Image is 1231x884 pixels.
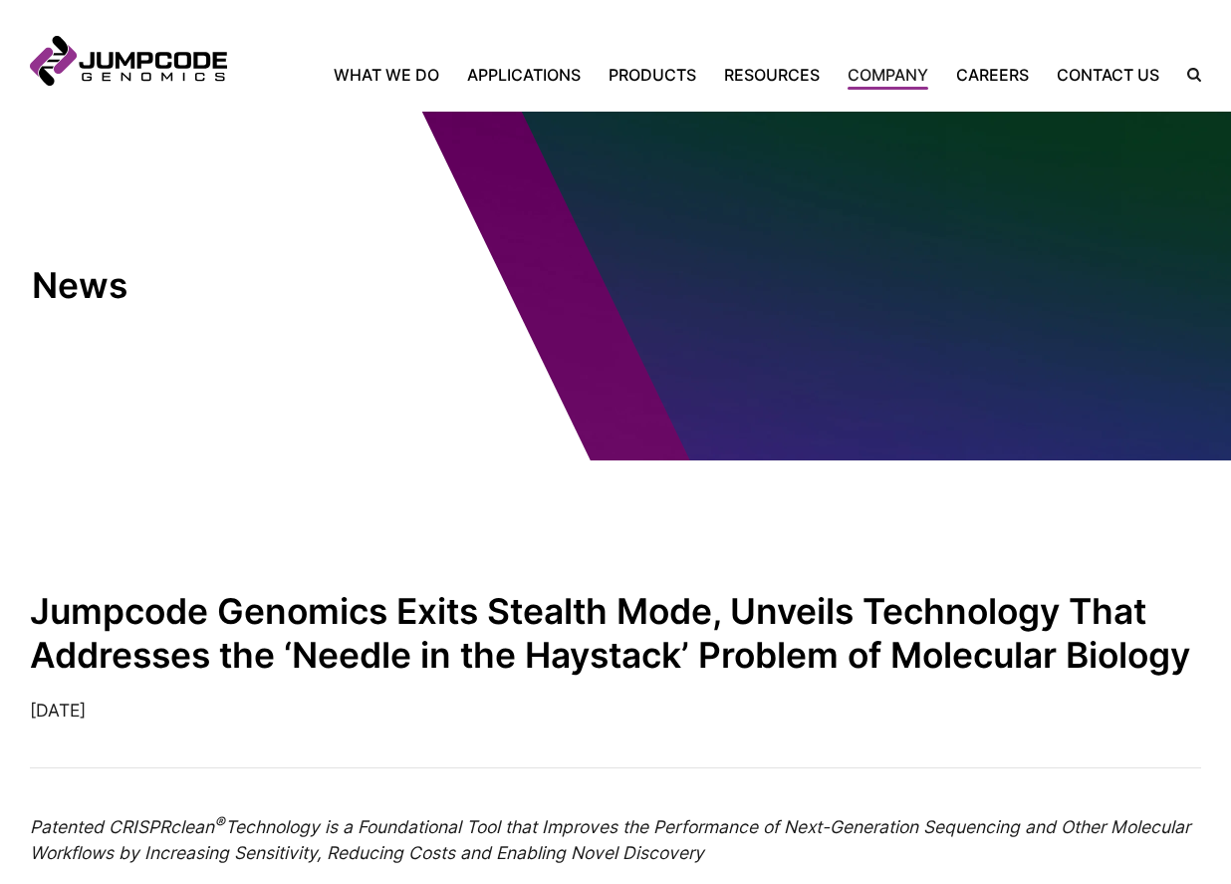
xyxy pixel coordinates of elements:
[1043,63,1173,87] a: Contact Us
[30,700,86,721] time: [DATE]
[334,63,453,87] a: What We Do
[834,63,942,87] a: Company
[32,264,366,308] p: News
[214,815,225,831] sup: ®
[30,816,1190,863] em: Patented CRISPRclean Technology is a Foundational Tool that Improves the Performance of Next-Gene...
[227,63,1173,87] nav: Primary Navigation
[30,590,1201,678] h1: Jumpcode Genomics Exits Stealth Mode, Unveils Technology That Addresses the ‘Needle in the Haysta...
[710,63,834,87] a: Resources
[1173,68,1201,82] label: Search the site.
[453,63,595,87] a: Applications
[595,63,710,87] a: Products
[942,63,1043,87] a: Careers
